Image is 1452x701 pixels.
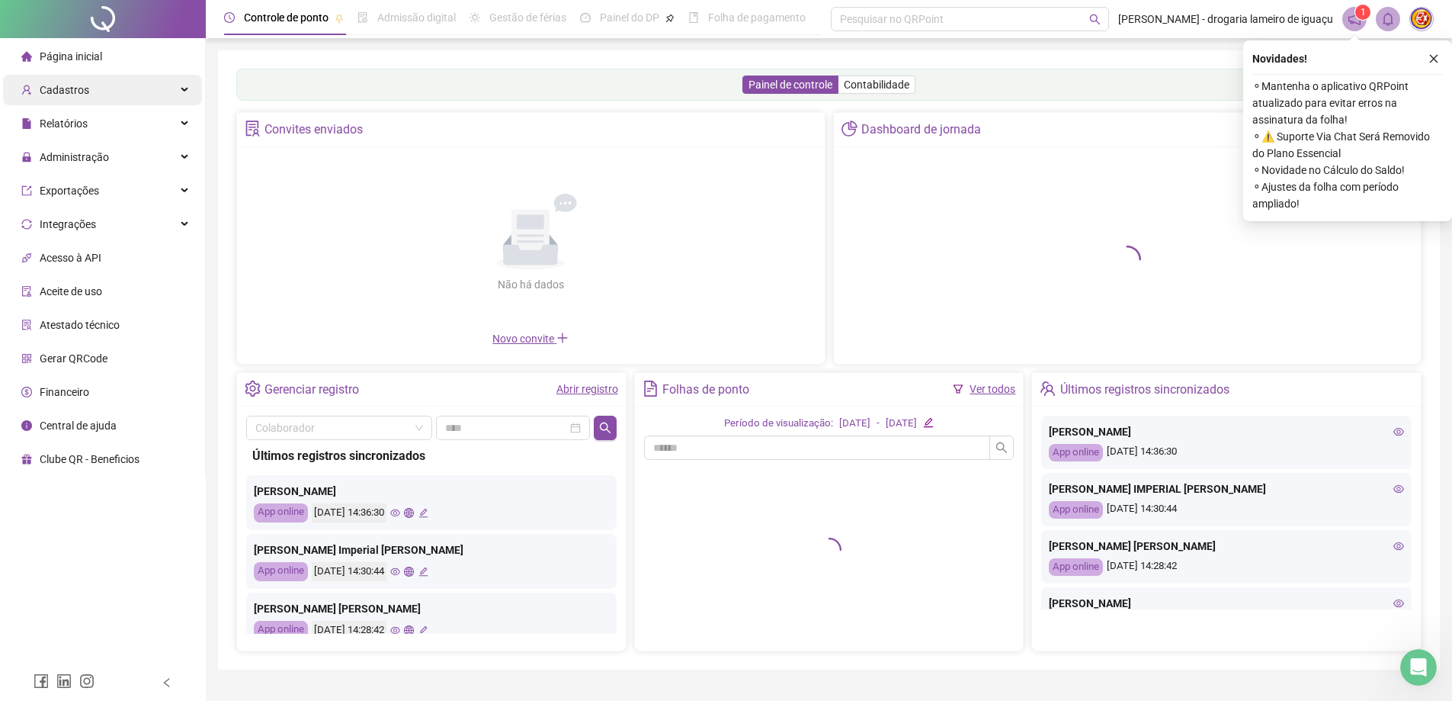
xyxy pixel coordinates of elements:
span: dollar [21,387,32,397]
span: Página inicial [40,50,102,63]
span: solution [21,320,32,330]
span: global [404,625,414,635]
span: edit [418,625,428,635]
span: Aceite de uso [40,285,102,297]
div: Não há dados [460,276,601,293]
span: instagram [79,674,95,689]
span: team [1040,381,1056,397]
div: [DATE] 14:28:42 [1049,558,1404,576]
span: loading [1108,240,1146,278]
span: eye [1393,541,1404,551]
span: lock [21,152,32,162]
img: 27420 [1410,8,1433,31]
div: App online [254,503,308,523]
div: Gerenciar registro [264,377,359,403]
span: sync [21,219,32,230]
span: home [21,51,32,62]
span: Contabilidade [844,79,909,91]
span: Gerar QRCode [40,352,107,365]
span: linkedin [56,674,72,689]
span: bell [1381,12,1395,26]
div: App online [254,621,308,640]
span: [PERSON_NAME] - drogaria lameiro de iguaçu [1118,11,1333,27]
span: filter [953,384,963,394]
span: edit [418,508,428,518]
span: eye [390,567,400,577]
span: Relatórios [40,117,88,130]
span: Administração [40,151,109,163]
span: ⚬ Novidade no Cálculo do Saldo! [1252,162,1443,178]
a: Ver todos [970,383,1015,395]
div: [DATE] 14:30:44 [1049,501,1404,519]
div: [PERSON_NAME] Imperial [PERSON_NAME] [254,542,609,558]
span: search [1089,14,1101,25]
span: ⚬ ⚠️ Suporte Via Chat Será Removido do Plano Essencial [1252,128,1443,162]
span: sun [470,12,480,23]
span: ⚬ Mantenha o aplicativo QRPoint atualizado para evitar erros na assinatura da folha! [1252,78,1443,128]
span: Exportações [40,185,99,197]
span: loading [812,533,846,568]
span: qrcode [21,353,32,364]
span: clock-circle [224,12,235,23]
span: pie-chart [841,121,857,137]
span: facebook [34,674,49,689]
span: info-circle [21,420,32,431]
span: Admissão digital [377,11,456,24]
span: book [688,12,699,23]
div: Convites enviados [264,117,363,143]
div: App online [254,562,308,581]
div: [DATE] 14:30:44 [312,562,386,581]
span: solution [245,121,261,137]
span: pushpin [335,14,344,23]
span: search [995,442,1008,454]
span: export [21,185,32,196]
span: edit [418,567,428,577]
div: [DATE] 14:36:30 [1049,444,1404,461]
a: Abrir registro [556,383,618,395]
span: Integrações [40,218,96,230]
span: left [162,677,172,688]
div: Período de visualização: [724,416,833,432]
span: Acesso à API [40,252,101,264]
div: [PERSON_NAME] IMPERIAL [PERSON_NAME] [1049,481,1404,497]
span: eye [1393,598,1404,609]
span: edit [923,417,933,427]
span: Painel de controle [748,79,832,91]
iframe: Intercom live chat [1400,649,1437,686]
div: [DATE] [886,416,917,432]
div: [DATE] 14:28:42 [312,621,386,640]
span: close [1428,53,1439,64]
div: Últimos registros sincronizados [1060,377,1229,403]
span: notification [1348,12,1361,26]
span: gift [21,454,32,465]
span: eye [390,625,400,635]
span: file [21,118,32,129]
span: Gestão de férias [489,11,566,24]
div: Últimos registros sincronizados [252,446,611,465]
span: audit [21,286,32,297]
span: Atestado técnico [40,319,120,331]
span: Controle de ponto [244,11,329,24]
div: [PERSON_NAME] [PERSON_NAME] [254,600,609,617]
div: [DATE] 14:36:30 [312,503,386,523]
span: file-text [643,381,659,397]
span: pushpin [665,14,675,23]
div: [PERSON_NAME] [PERSON_NAME] [1049,538,1404,555]
div: Folhas de ponto [662,377,749,403]
span: global [404,508,414,518]
div: [PERSON_NAME] [254,483,609,500]
span: Financeiro [40,386,89,398]
div: App online [1049,444,1103,461]
span: Novidades ! [1252,50,1307,67]
span: search [599,422,611,434]
span: global [404,567,414,577]
span: Novo convite [492,333,569,345]
span: user-add [21,85,32,95]
div: - [877,416,880,432]
span: eye [1393,484,1404,494]
span: 1 [1361,7,1366,18]
div: [PERSON_NAME] [1049,595,1404,612]
span: eye [390,508,400,518]
span: Clube QR - Beneficios [40,453,139,465]
div: App online [1049,558,1103,576]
